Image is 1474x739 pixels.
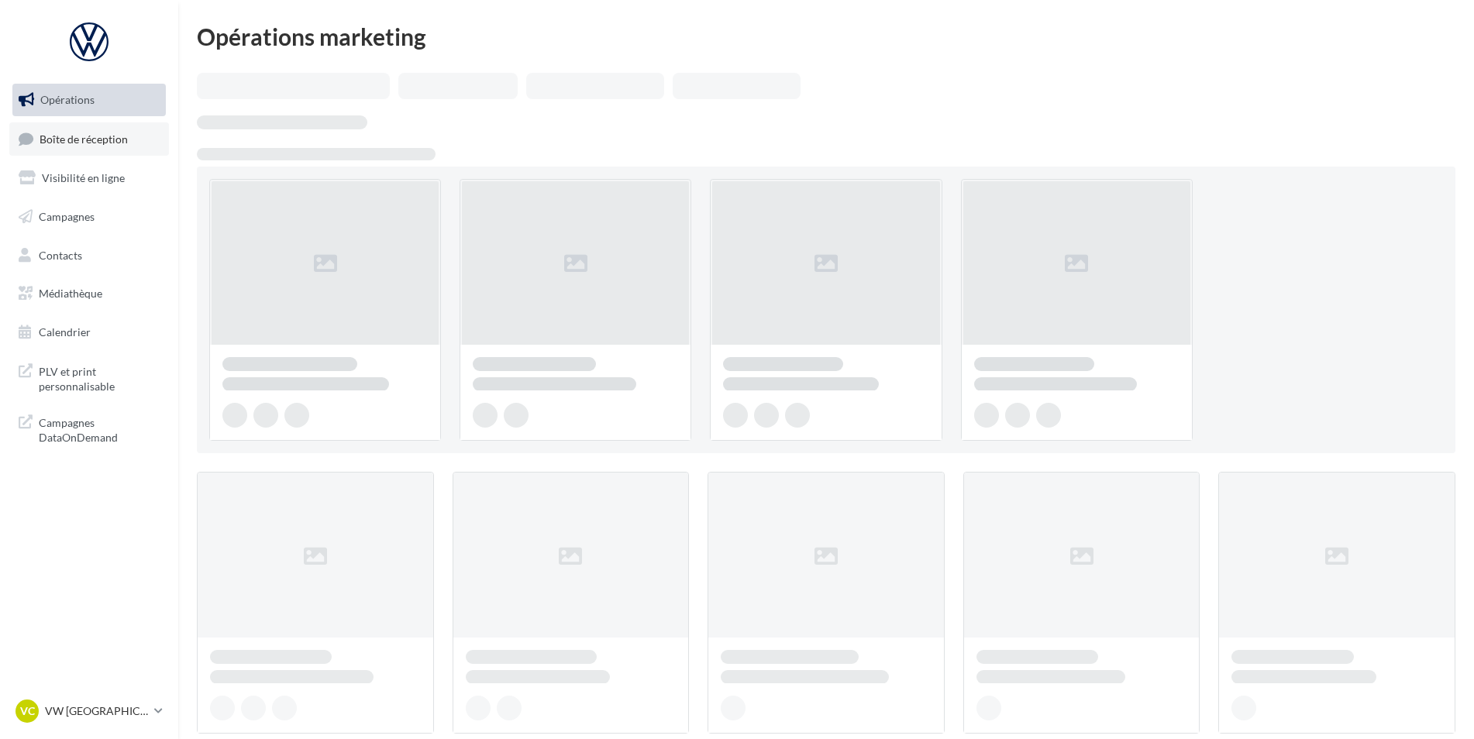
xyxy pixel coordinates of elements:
span: Médiathèque [39,287,102,300]
span: VC [20,703,35,719]
span: Opérations [40,93,95,106]
span: Campagnes [39,210,95,223]
div: Opérations marketing [197,25,1455,48]
a: Opérations [9,84,169,116]
p: VW [GEOGRAPHIC_DATA] [45,703,148,719]
a: Campagnes DataOnDemand [9,406,169,452]
a: PLV et print personnalisable [9,355,169,400]
span: Contacts [39,248,82,261]
span: PLV et print personnalisable [39,361,160,394]
a: Campagnes [9,201,169,233]
a: Visibilité en ligne [9,162,169,194]
a: Médiathèque [9,277,169,310]
a: Boîte de réception [9,122,169,156]
span: Calendrier [39,325,91,339]
a: Contacts [9,239,169,272]
span: Campagnes DataOnDemand [39,412,160,445]
span: Visibilité en ligne [42,171,125,184]
a: VC VW [GEOGRAPHIC_DATA] [12,696,166,726]
span: Boîte de réception [40,132,128,145]
a: Calendrier [9,316,169,349]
